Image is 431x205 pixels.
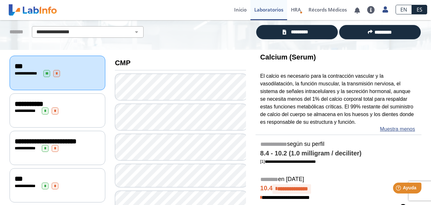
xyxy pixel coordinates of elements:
a: [1] [260,159,316,164]
h4: 8.4 - 10.2 (1.0 milligram / deciliter) [260,150,417,157]
a: Muestra menos [380,125,415,133]
h5: según su perfil [260,141,417,148]
h4: 10.4 [260,184,417,194]
b: Calcium (Serum) [260,53,316,61]
a: EN [396,5,412,14]
span: HRA [291,6,301,13]
b: CMP [115,59,130,67]
a: ES [412,5,427,14]
iframe: Help widget launcher [374,180,424,198]
h5: en [DATE] [260,176,417,183]
p: El calcio es necesario para la contracción vascular y la vasodilatación, la función muscular, la ... [260,72,417,126]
